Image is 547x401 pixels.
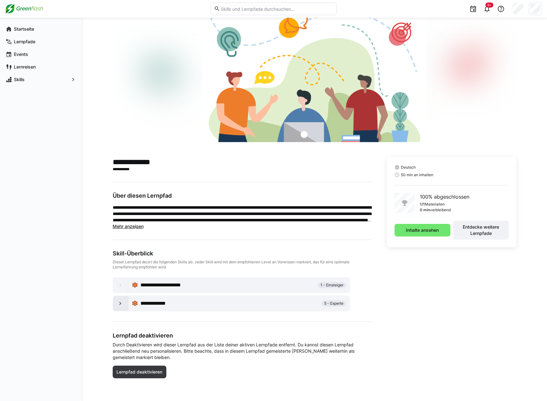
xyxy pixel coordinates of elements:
[113,332,372,339] h3: Lernpfad deaktivieren
[401,165,416,170] span: Deutsch
[395,224,450,236] button: Inhalte ansehen
[113,192,372,199] h3: Über diesen Lernpfad
[487,3,491,7] span: 9+
[405,227,440,233] span: Inhalte ansehen
[320,283,343,288] span: 1 - Einsteiger
[420,193,469,200] p: 100% abgeschlossen
[113,224,144,229] span: Mehr anzeigen
[456,224,506,236] span: Entdecke weitere Lernpfade
[401,172,433,177] span: 50 min an Inhalten
[116,369,163,375] span: Lernpfad deaktivieren
[113,342,372,361] span: Durch Deaktivieren wird dieser Lernpfad aus der Liste deiner aktiven Lernpfade entfernt. Du kanns...
[324,301,343,306] span: 5 - Experte
[420,207,430,212] p: 0 min
[113,260,372,270] div: Dieser Lernpfad deckt die folgenden Skills ab. Jeder Skill wird mit dem empfohlenen Level an Vorw...
[453,221,509,240] button: Entdecke weitere Lernpfade
[113,366,167,378] button: Lernpfad deaktivieren
[113,250,372,257] div: Skill-Überblick
[420,202,425,207] p: 1/1
[430,207,451,212] p: verbleibend
[425,202,445,207] p: Materialien
[220,6,333,12] input: Skills und Lernpfade durchsuchen…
